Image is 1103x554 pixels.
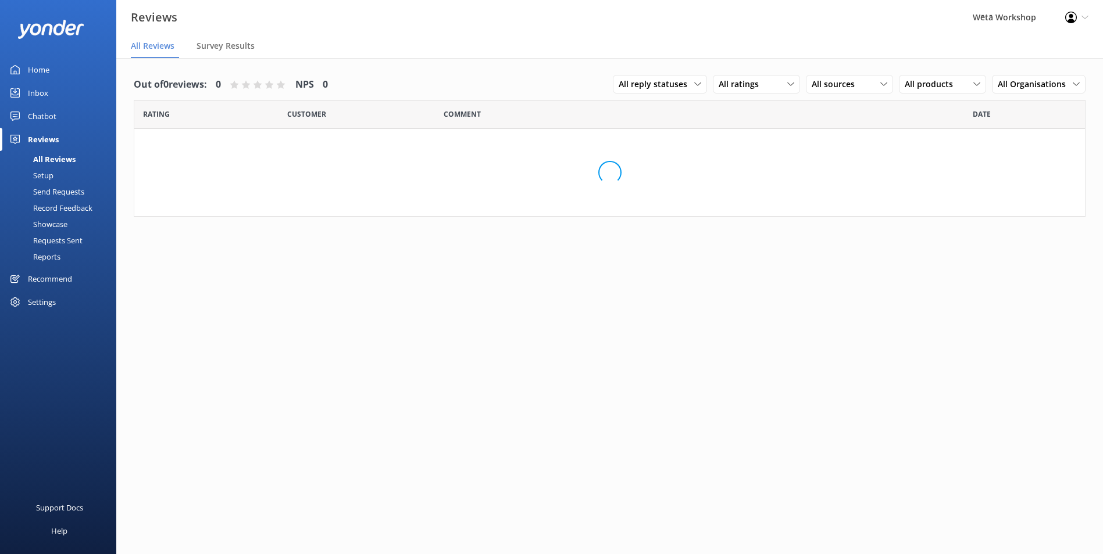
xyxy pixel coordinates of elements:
[719,78,766,91] span: All ratings
[28,58,49,81] div: Home
[7,232,116,249] a: Requests Sent
[131,8,177,27] h3: Reviews
[28,81,48,105] div: Inbox
[295,77,314,92] h4: NPS
[7,216,116,232] a: Showcase
[134,77,207,92] h4: Out of 0 reviews:
[7,216,67,232] div: Showcase
[36,496,83,519] div: Support Docs
[7,249,116,265] a: Reports
[7,167,116,184] a: Setup
[905,78,960,91] span: All products
[51,519,67,542] div: Help
[444,109,481,120] span: Question
[131,40,174,52] span: All Reviews
[287,109,326,120] span: Date
[17,20,84,39] img: yonder-white-logo.png
[28,290,56,314] div: Settings
[973,109,991,120] span: Date
[216,77,221,92] h4: 0
[7,200,116,216] a: Record Feedback
[28,105,56,128] div: Chatbot
[7,184,84,200] div: Send Requests
[143,109,170,120] span: Date
[7,151,116,167] a: All Reviews
[7,200,92,216] div: Record Feedback
[28,267,72,290] div: Recommend
[323,77,328,92] h4: 0
[197,40,255,52] span: Survey Results
[7,184,116,200] a: Send Requests
[812,78,862,91] span: All sources
[28,128,59,151] div: Reviews
[7,232,83,249] div: Requests Sent
[7,151,76,167] div: All Reviews
[998,78,1073,91] span: All Organisations
[619,78,694,91] span: All reply statuses
[7,167,53,184] div: Setup
[7,249,60,265] div: Reports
